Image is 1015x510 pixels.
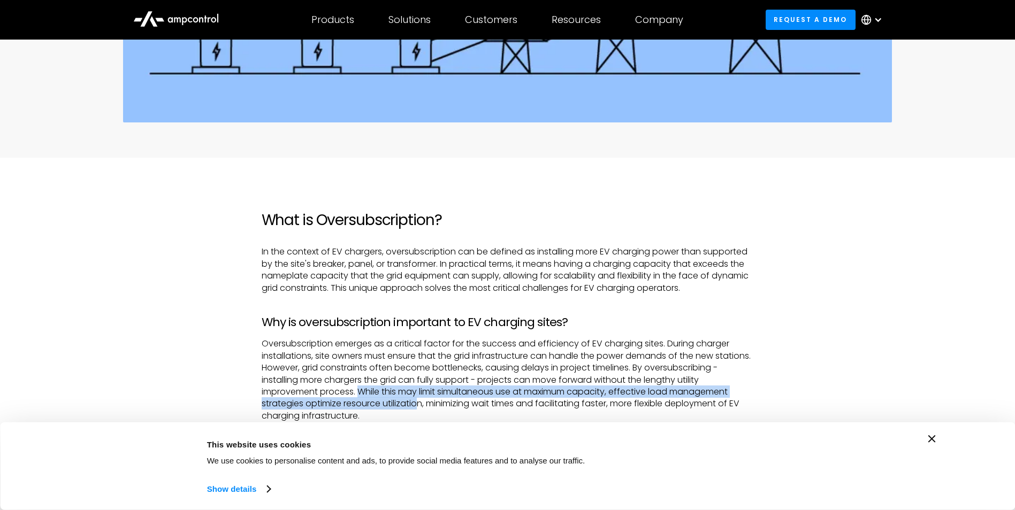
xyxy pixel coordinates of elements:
[552,14,601,26] div: Resources
[635,14,683,26] div: Company
[766,10,856,29] a: Request a demo
[207,438,731,451] div: This website uses cookies
[311,14,354,26] div: Products
[928,435,936,443] button: Close banner
[207,456,585,465] span: We use cookies to personalise content and ads, to provide social media features and to analyse ou...
[755,435,909,466] button: Okay
[388,14,431,26] div: Solutions
[262,246,754,294] p: In the context of EV chargers, oversubscription can be defined as installing more EV charging pow...
[207,481,270,497] a: Show details
[262,315,754,329] h3: Why is oversubscription important to EV charging sites?
[465,14,517,26] div: Customers
[262,211,754,229] h2: What is Oversubscription?
[262,338,754,469] p: Oversubscription emerges as a critical factor for the success and efficiency of EV charging sites...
